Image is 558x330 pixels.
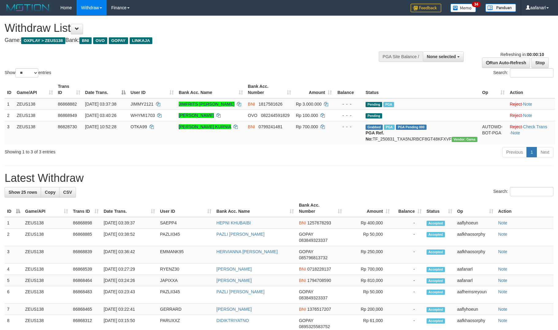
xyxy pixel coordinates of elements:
span: Rp 3.000.000 [296,102,322,107]
td: EMMANK95 [158,246,214,264]
td: 5 [5,275,23,286]
div: - - - [337,101,361,107]
div: Showing 1 to 3 of 3 entries [5,146,228,155]
span: Copy 0718228137 to clipboard [307,267,331,272]
a: Note [498,232,507,237]
th: Trans ID: activate to sort column ascending [70,200,101,217]
div: - - - [337,124,361,130]
span: Vendor URL: https://trx31.1velocity.biz [452,137,477,142]
span: BNI [248,124,255,129]
td: aafanarl [455,275,496,286]
td: 86868465 [70,304,101,315]
td: Rp 50,000 [344,286,392,304]
img: panduan.png [485,4,516,12]
a: Copy [41,187,59,197]
span: Accepted [427,221,445,226]
th: Amount: activate to sort column ascending [294,81,334,98]
td: ZEUS138 [23,217,70,229]
h1: Withdraw List [5,22,366,34]
span: BNI [79,37,91,44]
span: BNI [299,307,306,312]
a: HEPNI KHUBAIBI [216,220,251,225]
td: Rp 200,000 [344,304,392,315]
strong: 00:00:10 [527,52,544,57]
span: [DATE] 03:40:26 [85,113,116,118]
td: [DATE] 03:36:42 [101,246,158,264]
td: ZEUS138 [23,264,70,275]
a: 1 [526,147,537,157]
a: Note [523,113,532,118]
td: - [392,286,424,304]
td: · · [507,121,555,144]
th: Amount: activate to sort column ascending [344,200,392,217]
td: - [392,304,424,315]
th: Op: activate to sort column ascending [480,81,507,98]
td: PAZLII345 [158,229,214,246]
th: Game/API: activate to sort column ascending [23,200,70,217]
th: Action [507,81,555,98]
td: aaflyhoeun [455,304,496,315]
td: aaflyhoeun [455,217,496,229]
span: GOPAY [299,249,313,254]
span: WHYMI1703 [131,113,155,118]
td: 86868898 [70,217,101,229]
span: BNI [248,102,255,107]
span: BNI [299,267,306,272]
th: Balance [334,81,363,98]
th: Trans ID: activate to sort column ascending [55,81,83,98]
th: Balance: activate to sort column ascending [392,200,424,217]
td: AUTOWD-BOT-PGA [480,121,507,144]
a: Reject [510,113,522,118]
td: [DATE] 03:38:52 [101,229,158,246]
td: GERRARD [158,304,214,315]
td: 3 [5,246,23,264]
span: Rp 700.000 [296,124,318,129]
span: Copy 085796813732 to clipboard [299,255,327,260]
span: OTKA99 [131,124,147,129]
td: 86868839 [70,246,101,264]
td: [DATE] 03:22:41 [101,304,158,315]
th: Action [496,200,553,217]
span: Show 25 rows [9,190,37,195]
span: Copy 0799241481 to clipboard [259,124,283,129]
span: Refreshing in: [500,52,544,57]
td: SAEPP4 [158,217,214,229]
a: [PERSON_NAME] [216,267,252,272]
span: GOPAY [109,37,128,44]
label: Search: [493,187,553,196]
td: [DATE] 03:23:43 [101,286,158,304]
span: Copy 1817581626 to clipboard [259,102,283,107]
input: Search: [510,68,553,77]
span: GOPAY [299,232,313,237]
span: Copy 083849323337 to clipboard [299,295,327,300]
select: Showentries [15,68,38,77]
span: Copy 0895325583752 to clipboard [299,324,330,329]
a: JIMFRITS [PERSON_NAME] [179,102,234,107]
td: 4 [5,264,23,275]
img: Button%20Memo.svg [450,4,476,12]
span: Copy 1376517207 to clipboard [307,307,331,312]
span: Accepted [427,232,445,237]
span: BNI [299,278,306,283]
a: Note [498,249,507,254]
span: Pending [366,102,382,107]
a: Previous [502,147,527,157]
a: Note [498,220,507,225]
label: Search: [493,68,553,77]
b: PGA Ref. No: [366,130,384,141]
td: 1 [5,217,23,229]
span: PGA Pending [396,125,427,130]
td: · [507,98,555,110]
a: Note [498,318,507,323]
td: RYENZ30 [158,264,214,275]
span: CSV [63,190,72,195]
span: Accepted [427,318,445,324]
div: - - - [337,112,361,118]
td: Rp 810,000 [344,275,392,286]
span: LINKAJA [130,37,153,44]
span: Accepted [427,278,445,283]
span: Grabbed [366,125,383,130]
a: HERVIANNA [PERSON_NAME] [216,249,278,254]
span: OXPLAY > ZEUS138 [21,37,65,44]
span: [DATE] 10:52:28 [85,124,116,129]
